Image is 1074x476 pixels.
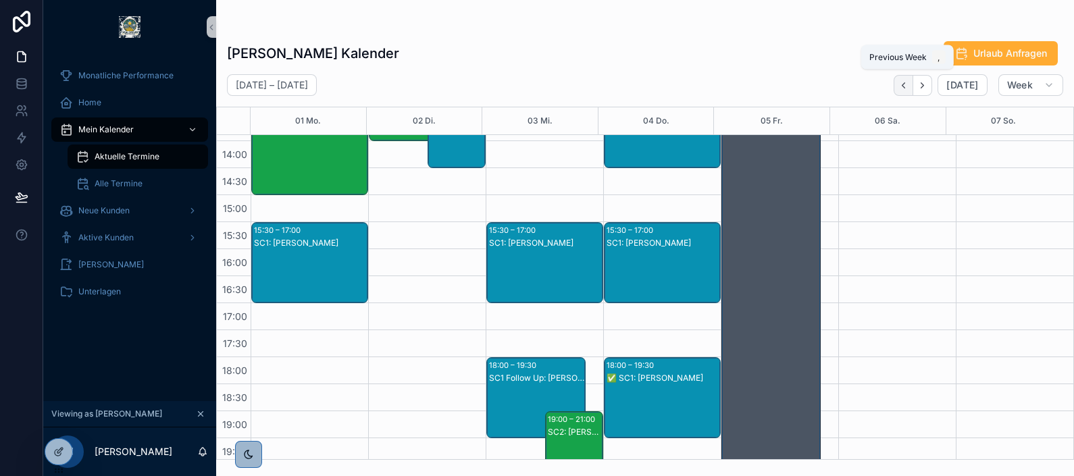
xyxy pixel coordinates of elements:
[548,427,603,438] div: SC2: [PERSON_NAME]
[68,144,208,169] a: Aktuelle Termine
[252,223,367,302] div: 15:30 – 17:00SC1: [PERSON_NAME]
[489,238,602,248] div: SC1: [PERSON_NAME]
[413,107,436,134] button: 02 Di.
[875,107,900,134] button: 06 Sa.
[973,47,1047,60] span: Urlaub Anfragen
[51,280,208,304] a: Unterlagen
[913,75,932,96] button: Next
[991,107,1016,134] button: 07 So.
[43,54,216,321] div: scrollable content
[227,44,399,63] h1: [PERSON_NAME] Kalender
[95,445,172,458] p: [PERSON_NAME]
[894,75,913,96] button: Back
[607,238,719,248] div: SC1: [PERSON_NAME]
[528,107,553,134] button: 03 Mi.
[944,41,1058,65] button: Urlaub Anfragen
[51,408,162,419] span: Viewing as [PERSON_NAME]
[220,311,251,322] span: 17:00
[78,205,130,216] span: Neue Kunden
[95,178,143,189] span: Alle Termine
[605,358,720,438] div: 18:00 – 19:30✅ SC1: [PERSON_NAME]
[78,70,174,81] span: Monatliche Performance
[51,117,208,142] a: Mein Kalender
[51,199,208,223] a: Neue Kunden
[489,373,584,384] div: SC1 Follow Up: [PERSON_NAME]
[548,413,598,426] div: 19:00 – 21:00
[51,253,208,277] a: [PERSON_NAME]
[219,419,251,430] span: 19:00
[761,107,783,134] button: 05 Fr.
[219,446,251,457] span: 19:30
[51,90,208,115] a: Home
[946,79,978,91] span: [DATE]
[51,226,208,250] a: Aktive Kunden
[78,97,101,108] span: Home
[998,74,1063,96] button: Week
[487,223,603,302] div: 15:30 – 17:00SC1: [PERSON_NAME]
[220,203,251,214] span: 15:00
[605,223,720,302] div: 15:30 – 17:00SC1: [PERSON_NAME]
[607,359,657,372] div: 18:00 – 19:30
[219,257,251,268] span: 16:00
[68,171,208,196] a: Alle Termine
[119,16,140,38] img: App logo
[938,74,987,96] button: [DATE]
[219,284,251,295] span: 16:30
[220,230,251,241] span: 15:30
[489,359,540,372] div: 18:00 – 19:30
[51,63,208,88] a: Monatliche Performance
[219,365,251,376] span: 18:00
[219,176,251,187] span: 14:30
[219,392,251,403] span: 18:30
[934,52,944,63] span: ,
[1007,79,1033,91] span: Week
[95,151,159,162] span: Aktuelle Termine
[252,88,367,194] div: 13:00 – 15:00SC2: [PERSON_NAME]
[489,223,539,237] div: 15:30 – 17:00
[78,286,121,297] span: Unterlagen
[254,238,367,248] div: SC1: [PERSON_NAME]
[607,223,657,237] div: 15:30 – 17:00
[78,259,144,270] span: [PERSON_NAME]
[487,358,585,438] div: 18:00 – 19:30SC1 Follow Up: [PERSON_NAME]
[78,232,134,243] span: Aktive Kunden
[295,107,321,134] button: 01 Mo.
[643,107,669,134] button: 04 Do.
[254,223,304,237] div: 15:30 – 17:00
[78,124,134,135] span: Mein Kalender
[220,338,251,349] span: 17:30
[869,52,927,63] span: Previous Week
[236,78,308,92] h2: [DATE] – [DATE]
[607,373,719,384] div: ✅ SC1: [PERSON_NAME]
[219,149,251,160] span: 14:00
